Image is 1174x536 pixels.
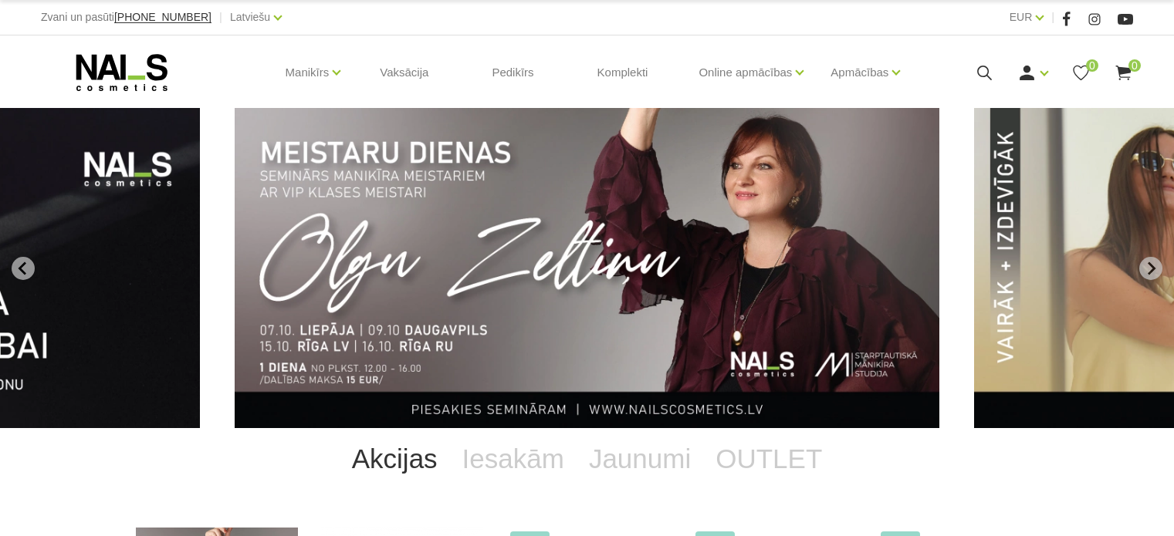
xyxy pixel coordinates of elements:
[286,42,330,103] a: Manikīrs
[479,35,546,110] a: Pedikīrs
[12,257,35,280] button: Go to last slide
[235,108,939,428] li: 1 of 13
[450,428,577,490] a: Iesakām
[1114,63,1133,83] a: 0
[1010,8,1033,26] a: EUR
[219,8,222,27] span: |
[1128,59,1141,72] span: 0
[831,42,888,103] a: Apmācības
[1086,59,1098,72] span: 0
[1139,257,1162,280] button: Next slide
[114,12,211,23] a: [PHONE_NUMBER]
[577,428,703,490] a: Jaunumi
[340,428,450,490] a: Akcijas
[699,42,792,103] a: Online apmācības
[585,35,661,110] a: Komplekti
[703,428,834,490] a: OUTLET
[367,35,441,110] a: Vaksācija
[230,8,270,26] a: Latviešu
[114,11,211,23] span: [PHONE_NUMBER]
[1071,63,1091,83] a: 0
[41,8,211,27] div: Zvani un pasūti
[1051,8,1054,27] span: |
